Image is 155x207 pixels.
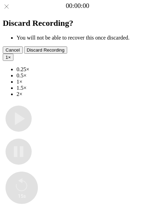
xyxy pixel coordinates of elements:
li: 0.25× [17,66,152,73]
li: 1.5× [17,85,152,91]
li: 1× [17,79,152,85]
li: You will not be able to recover this once discarded. [17,35,152,41]
h2: Discard Recording? [3,19,152,28]
a: 00:00:00 [66,2,89,10]
span: 1 [6,55,8,60]
button: Discard Recording [24,46,68,54]
li: 2× [17,91,152,97]
button: Cancel [3,46,23,54]
li: 0.5× [17,73,152,79]
button: 1× [3,54,13,61]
